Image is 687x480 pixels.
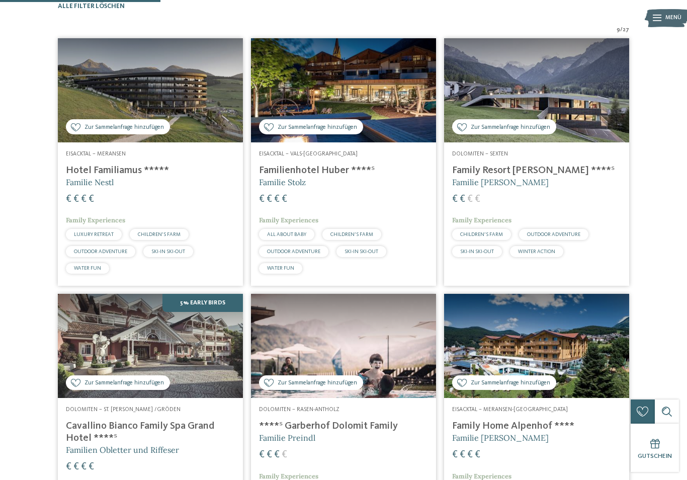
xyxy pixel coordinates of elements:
a: Familienhotels gesucht? Hier findet ihr die besten! Zur Sammelanfrage hinzufügen Eisacktal – Mera... [58,38,243,286]
h4: Family Resort [PERSON_NAME] ****ˢ [452,165,621,177]
span: Zur Sammelanfrage hinzufügen [84,379,164,387]
span: OUTDOOR ADVENTURE [527,232,580,237]
span: 9 [617,26,620,34]
span: Eisacktal – Vals-[GEOGRAPHIC_DATA] [259,151,358,157]
a: Familienhotels gesucht? Hier findet ihr die besten! Zur Sammelanfrage hinzufügen Eisacktal – Vals... [251,38,436,286]
span: € [452,450,458,460]
span: € [282,450,287,460]
span: WATER FUN [267,266,294,271]
span: / [620,26,623,34]
span: € [259,194,265,204]
h4: Familienhotel Huber ****ˢ [259,165,428,177]
span: LUXURY RETREAT [74,232,114,237]
span: Dolomiten – Sexten [452,151,508,157]
span: € [267,194,272,204]
span: OUTDOOR ADVENTURE [267,249,320,254]
span: € [89,462,94,472]
span: Family Experiences [66,216,125,224]
span: 27 [623,26,629,34]
span: € [274,194,280,204]
img: Family Home Alpenhof **** [444,294,629,398]
span: € [73,462,79,472]
img: Familienhotels gesucht? Hier findet ihr die besten! [251,38,436,142]
img: Family Spa Grand Hotel Cavallino Bianco ****ˢ [58,294,243,398]
span: Dolomiten – Rasen-Antholz [259,407,339,413]
span: Zur Sammelanfrage hinzufügen [278,123,357,132]
span: € [467,450,473,460]
span: Zur Sammelanfrage hinzufügen [84,123,164,132]
span: SKI-IN SKI-OUT [460,249,494,254]
span: Zur Sammelanfrage hinzufügen [278,379,357,387]
span: € [274,450,280,460]
span: € [267,450,272,460]
span: € [475,450,480,460]
span: € [259,450,265,460]
span: € [66,462,71,472]
span: € [81,462,87,472]
span: € [452,194,458,204]
span: € [73,194,79,204]
span: Zur Sammelanfrage hinzufügen [471,123,550,132]
span: Eisacktal – Meransen-[GEOGRAPHIC_DATA] [452,407,568,413]
h4: ****ˢ Garberhof Dolomit Family [259,420,428,432]
img: Familienhotels gesucht? Hier findet ihr die besten! [251,294,436,398]
span: Familie Nestl [66,177,114,187]
span: € [475,194,480,204]
span: CHILDREN’S FARM [330,232,373,237]
span: Family Experiences [259,216,318,224]
span: SKI-IN SKI-OUT [151,249,185,254]
span: € [460,194,465,204]
a: Gutschein [631,424,679,472]
span: OUTDOOR ADVENTURE [74,249,127,254]
span: Familie Preindl [259,433,315,443]
span: ALL ABOUT BABY [267,232,306,237]
span: WATER FUN [74,266,101,271]
span: Eisacktal – Meransen [66,151,126,157]
span: Familien Obletter und Riffeser [66,445,179,455]
span: € [282,194,287,204]
span: Familie [PERSON_NAME] [452,177,549,187]
h4: Family Home Alpenhof **** [452,420,621,432]
span: Family Experiences [452,216,511,224]
a: Familienhotels gesucht? Hier findet ihr die besten! Zur Sammelanfrage hinzufügen Dolomiten – Sext... [444,38,629,286]
span: Gutschein [638,453,672,459]
img: Family Resort Rainer ****ˢ [444,38,629,142]
span: Dolomiten – St. [PERSON_NAME] /Gröden [66,407,181,413]
span: € [460,450,465,460]
span: Zur Sammelanfrage hinzufügen [471,379,550,387]
span: € [66,194,71,204]
span: € [467,194,473,204]
span: CHILDREN’S FARM [460,232,503,237]
span: € [89,194,94,204]
img: Familienhotels gesucht? Hier findet ihr die besten! [58,38,243,142]
h4: Cavallino Bianco Family Spa Grand Hotel ****ˢ [66,420,235,444]
span: WINTER ACTION [518,249,555,254]
span: CHILDREN’S FARM [138,232,181,237]
span: SKI-IN SKI-OUT [345,249,378,254]
span: Familie Stolz [259,177,306,187]
span: Alle Filter löschen [58,3,125,10]
span: Familie [PERSON_NAME] [452,433,549,443]
span: € [81,194,87,204]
